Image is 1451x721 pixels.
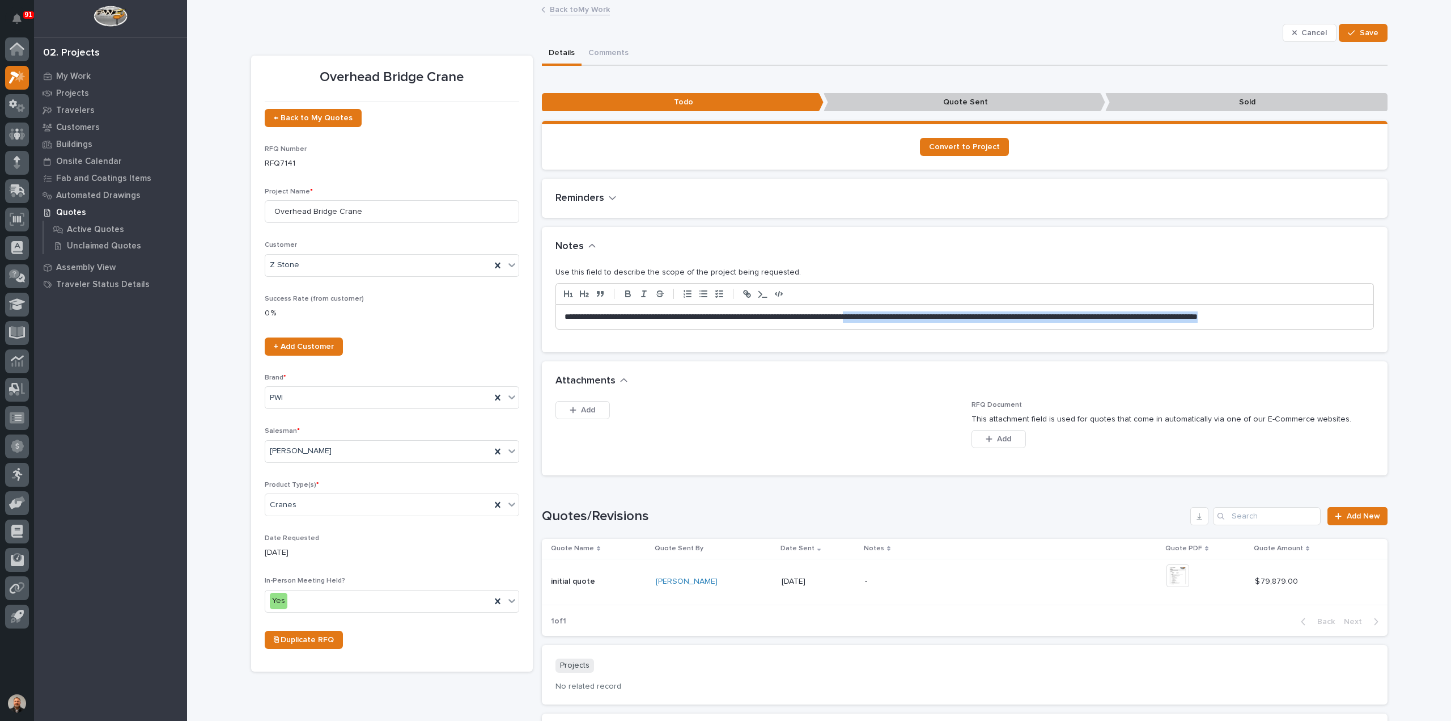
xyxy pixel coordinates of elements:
button: Add [971,430,1026,448]
p: Notes [864,542,884,555]
a: Convert to Project [920,138,1009,156]
div: Yes [270,593,287,609]
p: No related record [555,682,1374,692]
span: Cranes [270,499,296,511]
span: Add [581,405,595,415]
button: Cancel [1283,24,1337,42]
span: [PERSON_NAME] [270,445,332,457]
input: Search [1213,507,1321,525]
p: Quote Name [551,542,594,555]
a: Traveler Status Details [34,276,187,293]
span: Next [1344,617,1369,627]
button: Attachments [555,375,628,387]
p: Projects [555,659,594,673]
span: In-Person Meeting Held? [265,577,345,584]
h2: Notes [555,241,584,253]
a: Add New [1327,507,1387,525]
p: RFQ7141 [265,158,519,170]
a: Active Quotes [44,221,187,237]
p: Projects [56,88,89,99]
a: [PERSON_NAME] [656,577,718,587]
p: Active Quotes [67,225,124,235]
a: Buildings [34,136,187,153]
p: Assembly View [56,263,116,273]
a: Unclaimed Quotes [44,238,187,254]
span: Brand [265,374,286,381]
p: Traveler Status Details [56,280,150,290]
p: Quote Sent [824,93,1105,112]
a: Fab and Coatings Items [34,170,187,187]
p: [DATE] [265,547,519,559]
a: Projects [34,85,187,102]
span: Date Requested [265,535,319,542]
span: Back [1310,617,1335,627]
button: Back [1292,617,1339,627]
span: PWI [270,392,283,404]
a: ← Back to My Quotes [265,109,362,127]
p: 91 [25,11,32,19]
a: Customers [34,119,187,136]
p: [DATE] [782,577,856,587]
span: + Add Customer [274,343,334,351]
span: Z Stone [270,259,299,271]
span: ← Back to My Quotes [274,114,353,122]
button: Save [1339,24,1387,42]
span: RFQ Number [265,146,307,153]
span: Add New [1347,512,1380,520]
p: Use this field to describe the scope of the project being requested. [555,267,1374,279]
span: Salesman [265,428,300,435]
p: 0 % [265,307,519,319]
button: Reminders [555,192,617,205]
div: 02. Projects [43,47,100,60]
span: Product Type(s) [265,482,319,488]
p: 1 of 1 [542,608,575,635]
p: Buildings [56,140,92,150]
button: Next [1339,617,1388,627]
button: Comments [582,42,635,66]
p: Customers [56,123,100,133]
p: My Work [56,71,91,82]
p: Fab and Coatings Items [56,174,151,184]
h1: Quotes/Revisions [542,508,1186,525]
button: users-avatar [5,692,29,715]
span: Save [1360,28,1378,38]
p: Automated Drawings [56,191,141,201]
span: Customer [265,242,297,248]
p: Overhead Bridge Crane [265,69,519,86]
h2: Reminders [555,192,604,205]
a: My Work [34,68,187,85]
p: Quote PDF [1165,542,1202,555]
button: Notifications [5,7,29,31]
div: Notifications91 [14,14,29,32]
p: Travelers [56,106,95,116]
span: Cancel [1301,28,1327,38]
p: - [865,577,1063,587]
tr: initial quoteinitial quote [PERSON_NAME] [DATE]-$ 79,879.00$ 79,879.00 [542,559,1388,605]
span: ⎘ Duplicate RFQ [274,636,334,644]
button: Add [555,401,610,419]
span: Convert to Project [929,143,1000,151]
p: Unclaimed Quotes [67,241,141,251]
a: Onsite Calendar [34,153,187,170]
a: Assembly View [34,259,187,276]
p: Todo [542,93,824,112]
a: Automated Drawings [34,187,187,204]
p: This attachment field is used for quotes that come in automatically via one of our E-Commerce web... [971,414,1374,425]
a: Back toMy Work [550,2,610,15]
button: Notes [555,241,596,253]
p: Date Sent [780,542,814,555]
button: Details [542,42,582,66]
p: Quote Sent By [655,542,703,555]
p: Sold [1105,93,1387,112]
a: Quotes [34,204,187,221]
p: $ 79,879.00 [1255,575,1300,587]
a: Travelers [34,102,187,119]
p: Onsite Calendar [56,157,122,167]
p: initial quote [551,575,597,587]
span: RFQ Document [971,402,1022,408]
h2: Attachments [555,375,616,387]
p: Quotes [56,208,86,218]
p: Quote Amount [1254,542,1303,555]
span: Success Rate (from customer) [265,296,364,302]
